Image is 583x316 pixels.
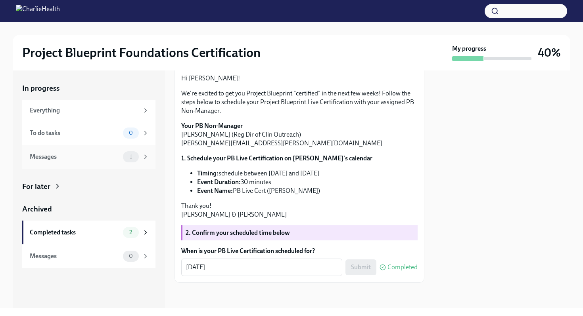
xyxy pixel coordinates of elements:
[30,106,139,115] div: Everything
[452,44,486,53] strong: My progress
[197,178,241,186] strong: Event Duration:
[124,130,138,136] span: 0
[22,204,155,214] a: Archived
[197,169,418,178] li: schedule between [DATE] and [DATE]
[125,229,137,235] span: 2
[22,221,155,244] a: Completed tasks2
[22,145,155,169] a: Messages1
[22,181,50,192] div: For later
[181,122,418,148] p: [PERSON_NAME] (Reg Dir of Clin Outreach) [PERSON_NAME][EMAIL_ADDRESS][PERSON_NAME][DOMAIN_NAME]
[124,253,138,259] span: 0
[181,202,418,219] p: Thank you! [PERSON_NAME] & [PERSON_NAME]
[197,187,418,195] li: PB Live Cert ([PERSON_NAME])
[30,228,120,237] div: Completed tasks
[197,169,219,177] strong: Timing:
[22,181,155,192] a: For later
[538,46,561,60] h3: 40%
[30,252,120,261] div: Messages
[22,83,155,93] a: In progress
[22,244,155,268] a: Messages0
[186,229,290,236] strong: 2. Confirm your scheduled time below
[16,5,60,17] img: CharlieHealth
[181,122,243,129] strong: Your PB Non-Manager
[186,263,338,272] textarea: [DATE]
[181,74,418,83] p: Hi [PERSON_NAME]!
[181,154,372,162] strong: 1. Schedule your PB Live Certification on [PERSON_NAME]'s calendar
[125,154,137,160] span: 1
[181,89,418,115] p: We're excited to get you Project Blueprint "certified" in the next few weeks! Follow the steps be...
[197,178,418,187] li: 30 minutes
[387,264,418,270] span: Completed
[181,247,418,255] label: When is your PB Live Certification scheduled for?
[30,152,120,161] div: Messages
[22,100,155,121] a: Everything
[30,129,120,137] div: To do tasks
[22,45,261,61] h2: Project Blueprint Foundations Certification
[197,187,233,194] strong: Event Name:
[22,121,155,145] a: To do tasks0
